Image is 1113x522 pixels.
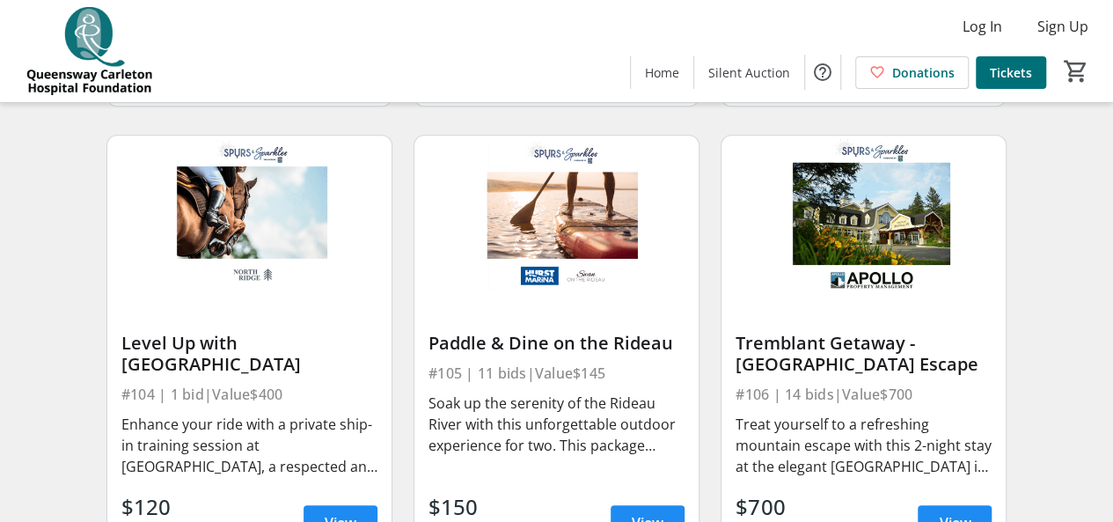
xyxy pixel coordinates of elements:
img: Level Up with Northridge Farm [107,136,392,296]
a: Tickets [976,56,1046,89]
div: Level Up with [GEOGRAPHIC_DATA] [121,333,377,375]
button: Sign Up [1023,12,1102,40]
span: Sign Up [1037,16,1088,37]
div: Treat yourself to a refreshing mountain escape with this 2-night stay at the elegant [GEOGRAPHIC_... [736,414,992,477]
div: Enhance your ride with a private ship-in training session at [GEOGRAPHIC_DATA], a respected and w... [121,414,377,477]
button: Log In [948,12,1016,40]
span: Donations [892,63,955,82]
a: Home [631,56,693,89]
a: Donations [855,56,969,89]
button: Cart [1060,55,1092,87]
div: Tremblant Getaway - [GEOGRAPHIC_DATA] Escape [736,333,992,375]
div: Paddle & Dine on the Rideau [428,333,685,354]
div: #104 | 1 bid | Value $400 [121,382,377,407]
div: #106 | 14 bids | Value $700 [736,382,992,407]
div: #105 | 11 bids | Value $145 [428,361,685,386]
span: Log In [963,16,1002,37]
button: Help [805,55,840,90]
div: Soak up the serenity of the Rideau River with this unforgettable outdoor experience for two. This... [428,393,685,456]
img: QCH Foundation's Logo [11,7,167,95]
span: Home [645,63,679,82]
a: Silent Auction [694,56,804,89]
img: Tremblant Getaway - Chateau Beauvallon Escape [721,136,1006,296]
span: Silent Auction [708,63,790,82]
span: Tickets [990,63,1032,82]
img: Paddle & Dine on the Rideau [414,136,699,296]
